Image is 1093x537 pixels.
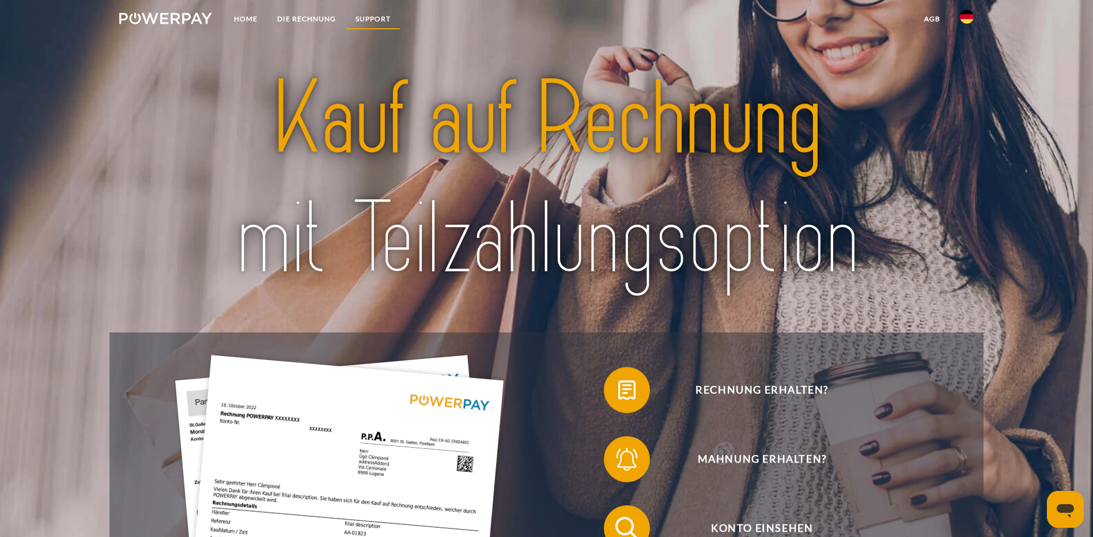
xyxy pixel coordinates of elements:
img: qb_bill.svg [612,376,641,404]
iframe: Schaltfläche zum Öffnen des Messaging-Fensters [1047,491,1084,528]
button: Rechnung erhalten? [604,367,903,413]
a: DIE RECHNUNG [267,9,346,29]
a: agb [914,9,950,29]
button: Mahnung erhalten? [604,436,903,482]
span: Rechnung erhalten? [621,367,903,413]
img: qb_bell.svg [612,445,641,474]
img: logo-powerpay-white.svg [119,13,212,24]
span: Mahnung erhalten? [621,436,903,482]
img: de [960,10,974,24]
a: SUPPORT [346,9,400,29]
a: Home [224,9,267,29]
img: title-powerpay_de.svg [161,54,932,305]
